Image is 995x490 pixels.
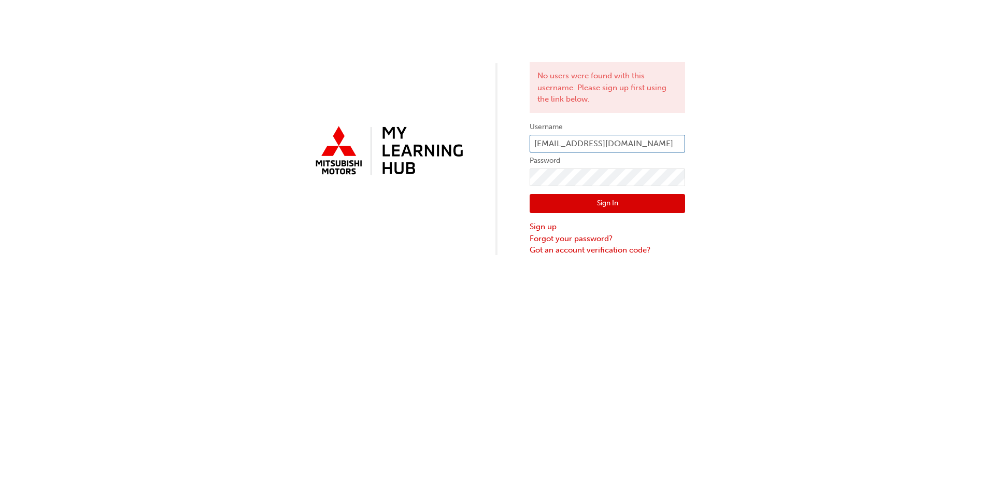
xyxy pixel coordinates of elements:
[530,233,685,245] a: Forgot your password?
[530,194,685,214] button: Sign In
[530,155,685,167] label: Password
[530,62,685,113] div: No users were found with this username. Please sign up first using the link below.
[530,221,685,233] a: Sign up
[310,122,465,181] img: mmal
[530,121,685,133] label: Username
[530,135,685,152] input: Username
[530,244,685,256] a: Got an account verification code?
